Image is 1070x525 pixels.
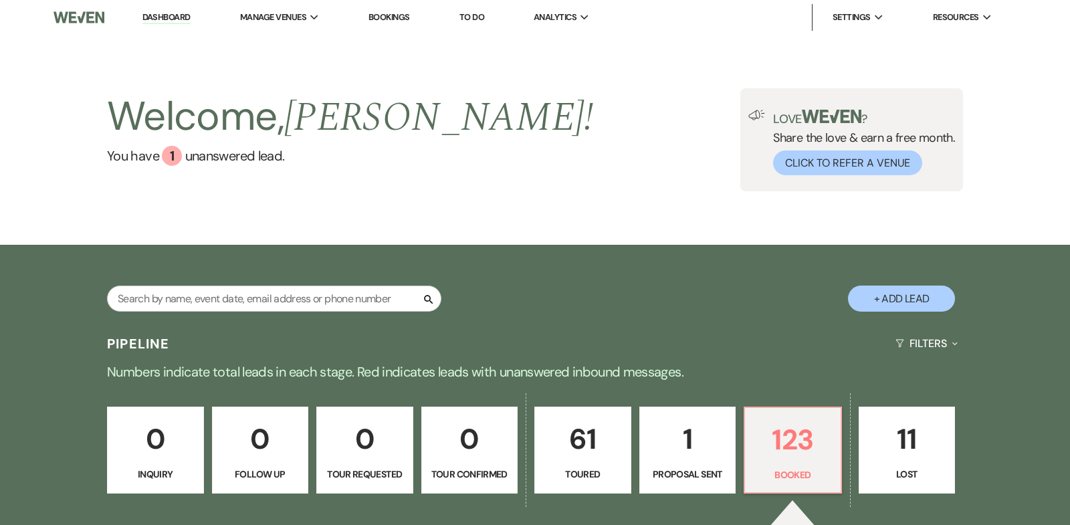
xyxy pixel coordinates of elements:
[848,286,955,312] button: + Add Lead
[221,467,300,482] p: Follow Up
[933,11,979,24] span: Resources
[107,146,593,166] a: You have 1 unanswered lead.
[890,326,963,361] button: Filters
[859,407,956,494] a: 11Lost
[240,11,306,24] span: Manage Venues
[430,417,510,461] p: 0
[368,11,410,23] a: Bookings
[430,467,510,482] p: Tour Confirmed
[162,146,182,166] div: 1
[142,11,191,24] a: Dashboard
[639,407,736,494] a: 1Proposal Sent
[459,11,484,23] a: To Do
[534,11,576,24] span: Analytics
[325,467,405,482] p: Tour Requested
[773,110,955,125] p: Love ?
[748,110,765,120] img: loud-speaker-illustration.svg
[107,334,170,353] h3: Pipeline
[765,110,955,175] div: Share the love & earn a free month.
[116,417,195,461] p: 0
[867,417,947,461] p: 11
[753,467,833,482] p: Booked
[107,286,441,312] input: Search by name, event date, email address or phone number
[744,407,842,494] a: 123Booked
[421,407,518,494] a: 0Tour Confirmed
[107,407,204,494] a: 0Inquiry
[867,467,947,482] p: Lost
[648,467,728,482] p: Proposal Sent
[284,87,593,148] span: [PERSON_NAME] !
[543,417,623,461] p: 61
[802,110,861,123] img: weven-logo-green.svg
[316,407,413,494] a: 0Tour Requested
[116,467,195,482] p: Inquiry
[53,3,104,31] img: Weven Logo
[753,417,833,462] p: 123
[221,417,300,461] p: 0
[773,150,922,175] button: Click to Refer a Venue
[53,361,1016,383] p: Numbers indicate total leads in each stage. Red indicates leads with unanswered inbound messages.
[833,11,871,24] span: Settings
[534,407,631,494] a: 61Toured
[107,88,593,146] h2: Welcome,
[325,417,405,461] p: 0
[212,407,309,494] a: 0Follow Up
[543,467,623,482] p: Toured
[648,417,728,461] p: 1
